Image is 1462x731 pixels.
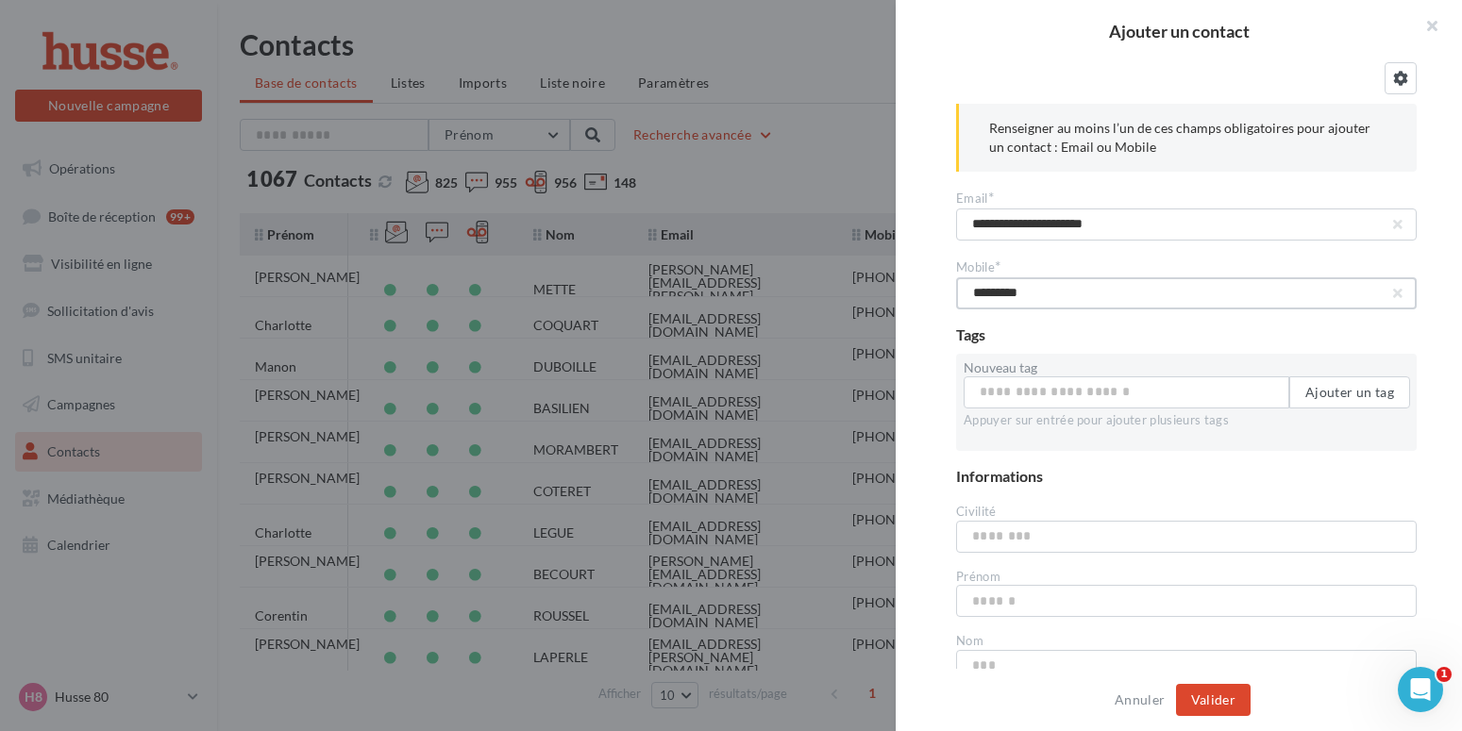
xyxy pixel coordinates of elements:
p: Renseigner au moins l’un de ces champs obligatoires pour ajouter un contact : Email ou Mobile [989,119,1386,157]
span: 1 [1437,667,1452,682]
button: Annuler [1107,689,1172,711]
h2: Ajouter un contact [926,23,1432,40]
button: Ajouter un tag [1289,376,1410,408]
div: Email [956,187,1417,208]
div: Mobile [956,256,1417,277]
div: Tags [956,324,1417,346]
label: Nouveau tag [964,361,1409,374]
iframe: Intercom live chat [1398,667,1443,712]
div: Civilité [956,503,1417,521]
button: Valider [1176,684,1251,716]
div: Nom [956,632,1417,650]
div: Appuyer sur entrée pour ajouter plusieurs tags [964,408,1409,429]
div: Prénom [956,568,1417,586]
div: Informations [956,466,1417,488]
